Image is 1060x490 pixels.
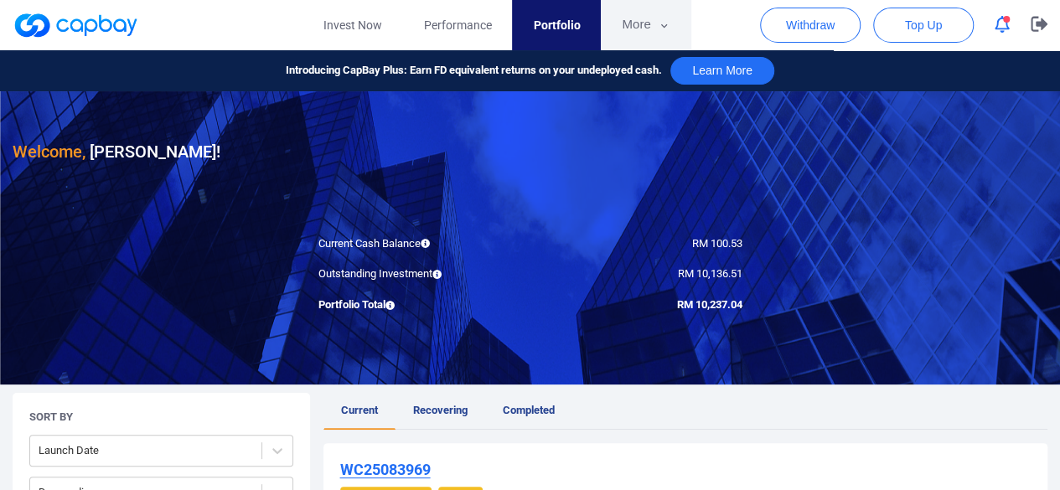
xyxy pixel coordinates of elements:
span: Completed [503,404,555,416]
span: RM 100.53 [692,237,742,250]
span: RM 10,136.51 [678,267,742,280]
span: Portfolio [533,16,580,34]
div: Portfolio Total [306,297,530,314]
span: RM 10,237.04 [677,298,742,311]
span: Welcome, [13,142,85,162]
span: Current [341,404,378,416]
button: Withdraw [760,8,861,43]
span: Top Up [905,17,942,34]
span: Introducing CapBay Plus: Earn FD equivalent returns on your undeployed cash. [286,62,662,80]
u: WC25083969 [340,461,431,478]
div: Outstanding Investment [306,266,530,283]
button: Top Up [873,8,974,43]
button: Learn More [670,57,774,85]
span: Performance [423,16,491,34]
h5: Sort By [29,410,73,425]
div: Current Cash Balance [306,235,530,253]
span: Recovering [413,404,468,416]
h3: [PERSON_NAME] ! [13,138,220,165]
